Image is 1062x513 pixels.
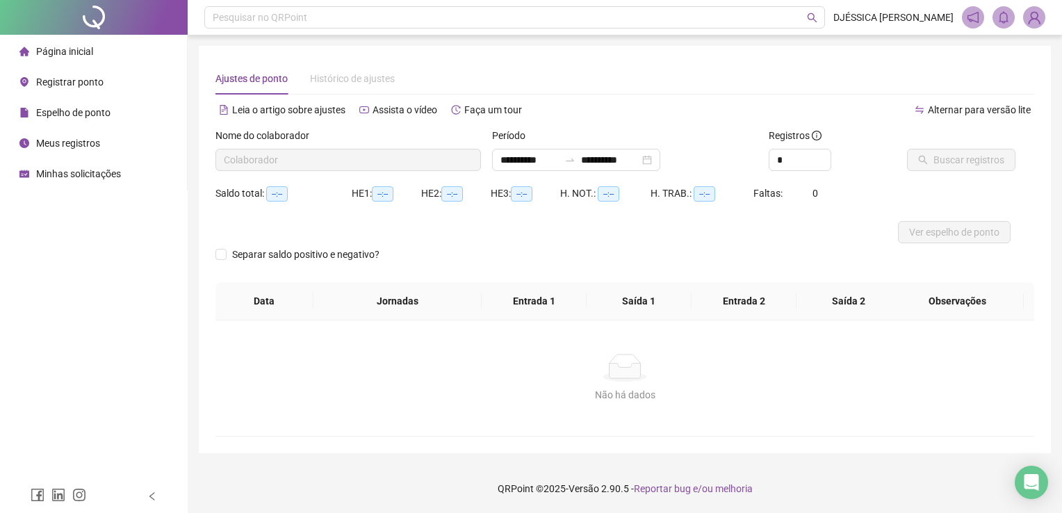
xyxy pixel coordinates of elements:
[807,13,817,23] span: search
[898,221,1011,243] button: Ver espelho de ponto
[634,483,753,494] span: Reportar bug e/ou melhoria
[569,483,599,494] span: Versão
[19,138,29,148] span: clock-circle
[36,46,93,57] span: Página inicial
[36,76,104,88] span: Registrar ponto
[694,186,715,202] span: --:--
[19,77,29,87] span: environment
[51,488,65,502] span: linkedin
[997,11,1010,24] span: bell
[928,104,1031,115] span: Alternar para versão lite
[1024,7,1045,28] img: 89357
[19,47,29,56] span: home
[188,464,1062,513] footer: QRPoint © 2025 - 2.90.5 -
[482,282,587,320] th: Entrada 1
[560,186,651,202] div: H. NOT.:
[215,128,318,143] label: Nome do colaborador
[587,282,692,320] th: Saída 1
[36,138,100,149] span: Meus registros
[19,169,29,179] span: schedule
[796,282,901,320] th: Saída 2
[36,107,111,118] span: Espelho de ponto
[451,105,461,115] span: history
[901,293,1013,309] span: Observações
[967,11,979,24] span: notification
[232,387,1018,402] div: Não há dados
[19,108,29,117] span: file
[753,188,785,199] span: Faltas:
[598,186,619,202] span: --:--
[651,186,753,202] div: H. TRAB.:
[421,186,491,202] div: HE 2:
[812,188,818,199] span: 0
[310,73,395,84] span: Histórico de ajustes
[564,154,575,165] span: to
[313,282,482,320] th: Jornadas
[1015,466,1048,499] div: Open Intercom Messenger
[491,186,560,202] div: HE 3:
[372,186,393,202] span: --:--
[232,104,345,115] span: Leia o artigo sobre ajustes
[147,491,157,501] span: left
[72,488,86,502] span: instagram
[215,282,313,320] th: Data
[215,73,288,84] span: Ajustes de ponto
[31,488,44,502] span: facebook
[833,10,954,25] span: DJÉSSICA [PERSON_NAME]
[511,186,532,202] span: --:--
[692,282,796,320] th: Entrada 2
[359,105,369,115] span: youtube
[464,104,522,115] span: Faça um tour
[373,104,437,115] span: Assista o vídeo
[352,186,421,202] div: HE 1:
[266,186,288,202] span: --:--
[564,154,575,165] span: swap-right
[492,128,534,143] label: Período
[215,186,352,202] div: Saldo total:
[812,131,822,140] span: info-circle
[219,105,229,115] span: file-text
[890,282,1024,320] th: Observações
[36,168,121,179] span: Minhas solicitações
[769,128,822,143] span: Registros
[227,247,385,262] span: Separar saldo positivo e negativo?
[441,186,463,202] span: --:--
[907,149,1015,171] button: Buscar registros
[915,105,924,115] span: swap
